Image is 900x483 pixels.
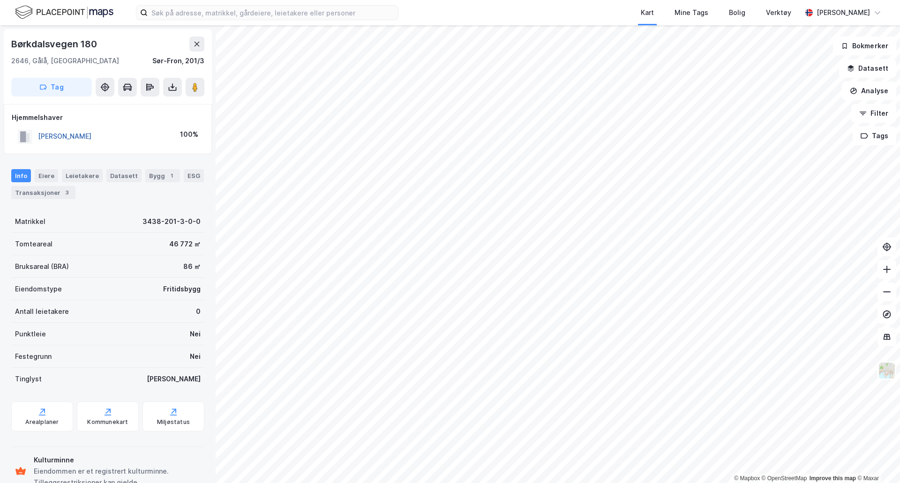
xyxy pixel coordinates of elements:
[15,216,45,227] div: Matrikkel
[163,283,201,295] div: Fritidsbygg
[12,112,204,123] div: Hjemmelshaver
[183,261,201,272] div: 86 ㎡
[15,261,69,272] div: Bruksareal (BRA)
[878,362,896,379] img: Z
[15,283,62,295] div: Eiendomstype
[147,373,201,385] div: [PERSON_NAME]
[169,238,201,250] div: 46 772 ㎡
[729,7,745,18] div: Bolig
[853,438,900,483] iframe: Chat Widget
[142,216,201,227] div: 3438-201-3-0-0
[190,351,201,362] div: Nei
[184,169,204,182] div: ESG
[196,306,201,317] div: 0
[11,78,92,97] button: Tag
[180,129,198,140] div: 100%
[734,475,760,482] a: Mapbox
[817,7,870,18] div: [PERSON_NAME]
[15,306,69,317] div: Antall leietakere
[15,328,46,340] div: Punktleie
[15,4,113,21] img: logo.f888ab2527a4732fd821a326f86c7f29.svg
[15,351,52,362] div: Festegrunn
[62,169,103,182] div: Leietakere
[762,475,807,482] a: OpenStreetMap
[851,104,896,123] button: Filter
[148,6,398,20] input: Søk på adresse, matrikkel, gårdeiere, leietakere eller personer
[152,55,204,67] div: Sør-Fron, 201/3
[87,418,128,426] div: Kommunekart
[11,37,99,52] div: Børkdalsvegen 180
[833,37,896,55] button: Bokmerker
[766,7,791,18] div: Verktøy
[853,126,896,145] button: Tags
[15,238,52,250] div: Tomteareal
[25,418,59,426] div: Arealplaner
[106,169,142,182] div: Datasett
[35,169,58,182] div: Eiere
[34,454,201,466] div: Kulturminne
[15,373,42,385] div: Tinglyst
[842,82,896,100] button: Analyse
[190,328,201,340] div: Nei
[675,7,708,18] div: Mine Tags
[145,169,180,182] div: Bygg
[167,171,176,180] div: 1
[641,7,654,18] div: Kart
[810,475,856,482] a: Improve this map
[11,169,31,182] div: Info
[853,438,900,483] div: Kontrollprogram for chat
[11,186,75,199] div: Transaksjoner
[62,188,72,197] div: 3
[11,55,119,67] div: 2646, Gålå, [GEOGRAPHIC_DATA]
[157,418,190,426] div: Miljøstatus
[839,59,896,78] button: Datasett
